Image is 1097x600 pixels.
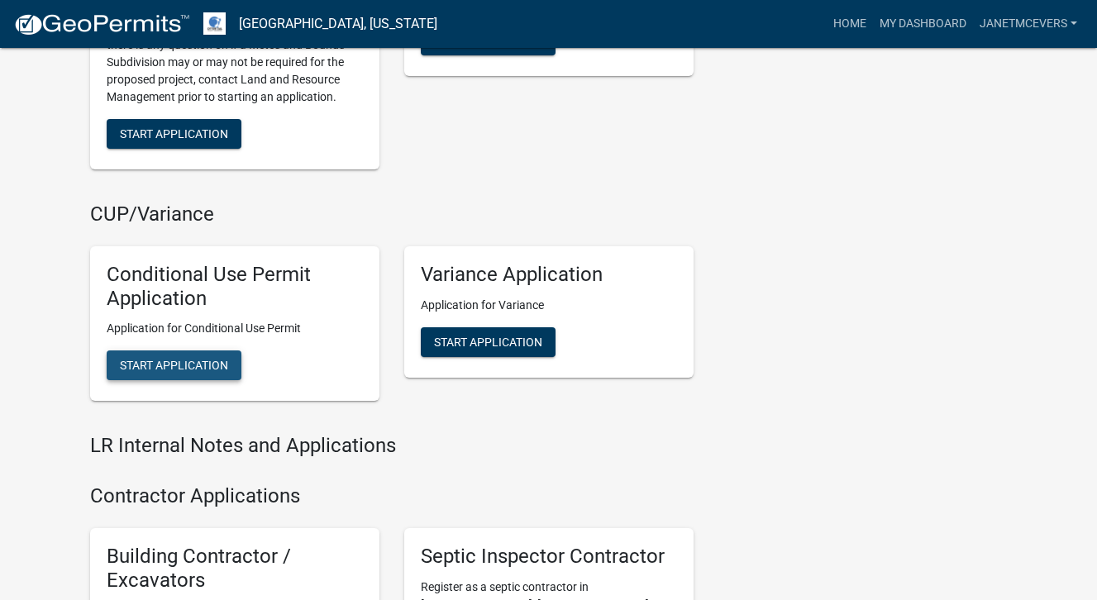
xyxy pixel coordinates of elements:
a: [GEOGRAPHIC_DATA], [US_STATE] [239,10,437,38]
button: Start Application [107,119,241,149]
h4: Contractor Applications [90,484,694,508]
img: Otter Tail County, Minnesota [203,12,226,35]
span: Start Application [434,335,542,348]
h5: Conditional Use Permit Application [107,263,363,311]
button: Start Application [421,327,556,357]
a: janetmcevers [973,8,1084,40]
h5: Building Contractor / Excavators [107,545,363,593]
p: Application for Conditional Use Permit [107,320,363,337]
h5: Variance Application [421,263,677,287]
a: My Dashboard [873,8,973,40]
span: Start Application [120,127,228,140]
a: Home [827,8,873,40]
span: Start Application [120,359,228,372]
h4: CUP/Variance [90,202,694,226]
h5: Septic Inspector Contractor [421,545,677,569]
p: Application for Variance [421,297,677,314]
h4: LR Internal Notes and Applications [90,434,694,458]
p: Metes and Bounds Subdivision is the division of property by legal description in lieu of platting... [107,2,363,106]
button: Start Application [107,350,241,380]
